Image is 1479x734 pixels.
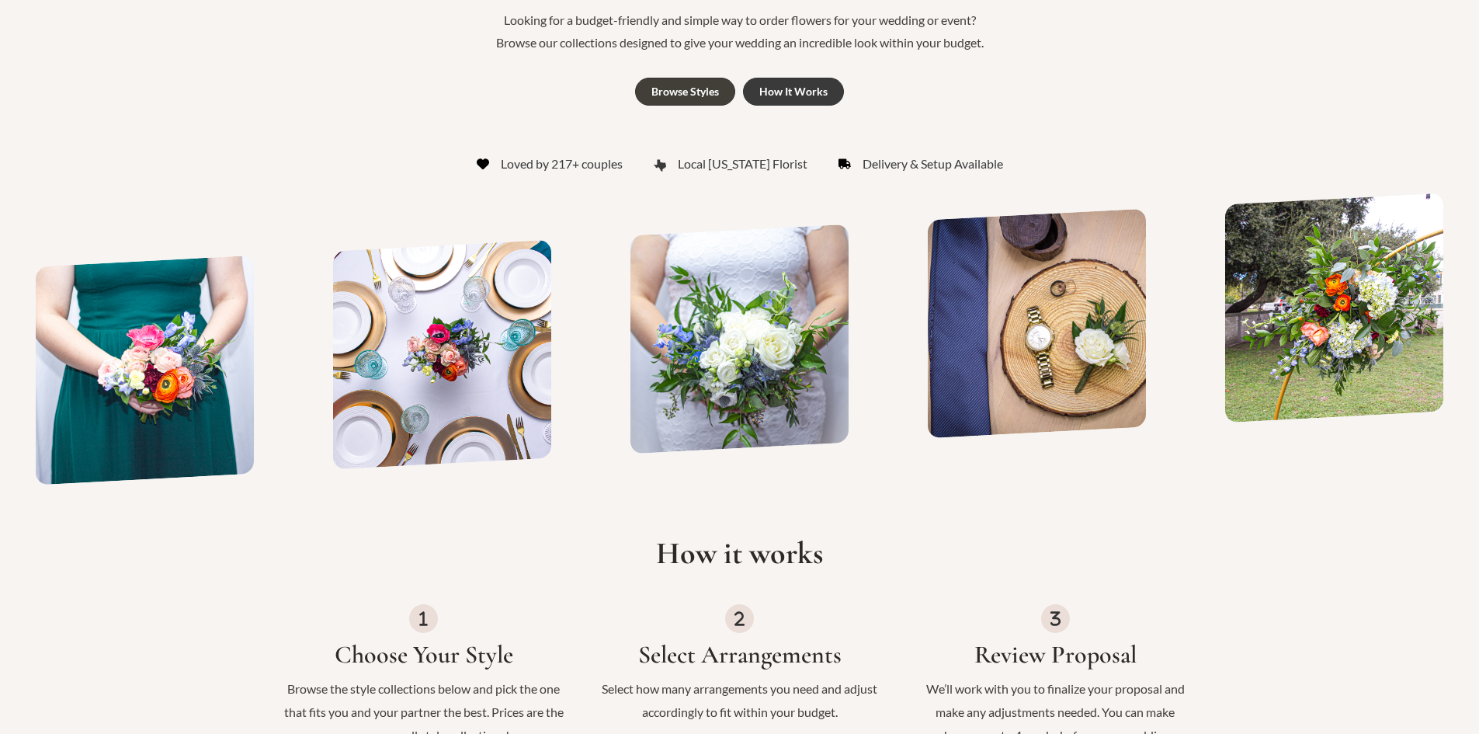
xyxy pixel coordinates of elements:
a: How It Works [743,78,844,106]
span: Delivery & Setup Available [863,152,1003,176]
span: Loved by 217+ couples [501,152,623,176]
div: How It Works [759,86,828,97]
h3: Select Arrangements [597,640,882,670]
div: Browse Styles [651,86,719,97]
span: Local [US_STATE] Florist [678,152,807,176]
h3: Review Proposal [913,640,1198,670]
h3: Choose Your Style [282,640,567,670]
a: Browse Styles [635,78,735,106]
p: Select how many arrangements you need and adjust accordingly to fit within your budget. [597,677,882,723]
p: Looking for a budget-friendly and simple way to order flowers for your wedding or event? Browse o... [484,9,996,54]
h2: How it works [274,534,1206,572]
